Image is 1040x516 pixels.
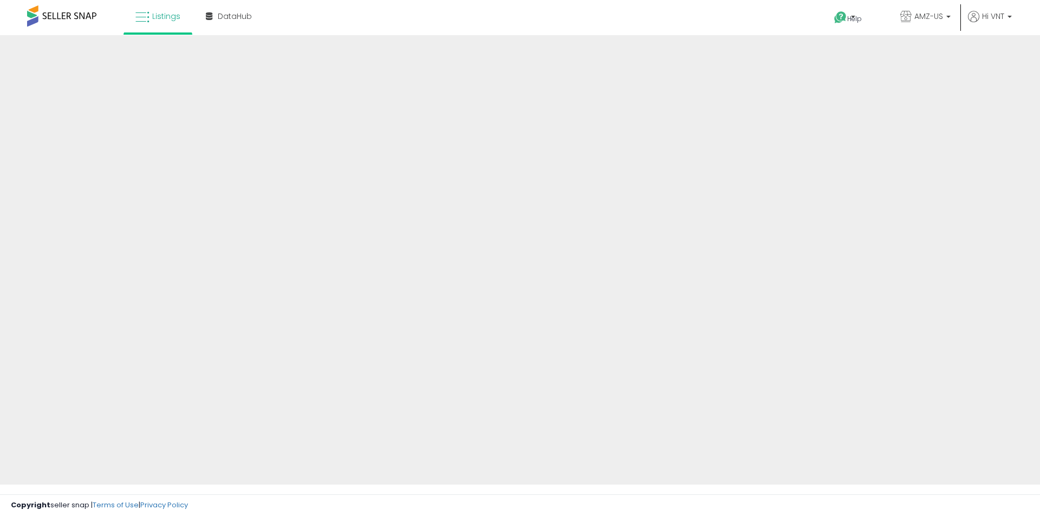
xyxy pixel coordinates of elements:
span: AMZ-US [914,11,943,22]
i: Get Help [834,11,847,24]
a: Help [825,3,883,35]
span: Help [847,14,862,23]
span: Hi VNT [982,11,1004,22]
span: DataHub [218,11,252,22]
span: Listings [152,11,180,22]
a: Hi VNT [968,11,1012,35]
